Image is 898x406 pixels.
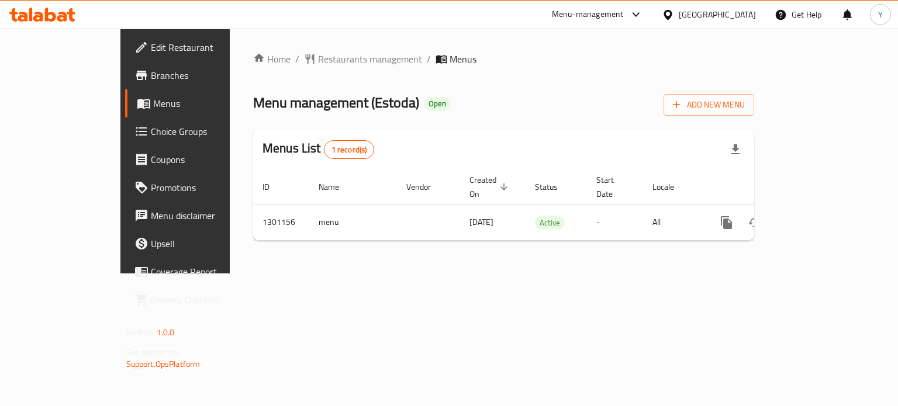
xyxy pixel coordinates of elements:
[679,8,756,21] div: [GEOGRAPHIC_DATA]
[469,214,493,230] span: [DATE]
[643,204,703,240] td: All
[151,152,261,166] span: Coupons
[703,169,834,205] th: Actions
[424,99,451,109] span: Open
[125,61,271,89] a: Branches
[596,173,629,201] span: Start Date
[151,124,261,138] span: Choice Groups
[157,325,175,340] span: 1.0.0
[125,286,271,314] a: Grocery Checklist
[125,89,271,117] a: Menus
[151,40,261,54] span: Edit Restaurant
[664,94,754,116] button: Add New Menu
[151,181,261,195] span: Promotions
[424,97,451,111] div: Open
[253,169,834,241] table: enhanced table
[125,258,271,286] a: Coverage Report
[552,8,624,22] div: Menu-management
[469,173,512,201] span: Created On
[253,89,419,116] span: Menu management ( Estoda )
[450,52,476,66] span: Menus
[125,33,271,61] a: Edit Restaurant
[721,136,750,164] div: Export file
[153,96,261,110] span: Menus
[126,325,155,340] span: Version:
[263,180,285,194] span: ID
[253,52,291,66] a: Home
[151,265,261,279] span: Coverage Report
[741,209,769,237] button: Change Status
[427,52,431,66] li: /
[151,209,261,223] span: Menu disclaimer
[151,68,261,82] span: Branches
[151,293,261,307] span: Grocery Checklist
[406,180,446,194] span: Vendor
[318,52,422,66] span: Restaurants management
[263,140,374,159] h2: Menus List
[126,356,201,372] a: Support.OpsPlatform
[125,202,271,230] a: Menu disclaimer
[309,204,397,240] td: menu
[587,204,643,240] td: -
[125,230,271,258] a: Upsell
[673,98,745,112] span: Add New Menu
[253,204,309,240] td: 1301156
[304,52,422,66] a: Restaurants management
[324,140,375,159] div: Total records count
[535,180,573,194] span: Status
[878,8,883,21] span: Y
[125,173,271,202] a: Promotions
[125,145,271,173] a: Coupons
[126,345,180,360] span: Get support on:
[652,180,689,194] span: Locale
[324,144,374,155] span: 1 record(s)
[253,52,754,66] nav: breadcrumb
[713,209,741,237] button: more
[535,216,565,230] span: Active
[319,180,354,194] span: Name
[125,117,271,145] a: Choice Groups
[151,237,261,251] span: Upsell
[295,52,299,66] li: /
